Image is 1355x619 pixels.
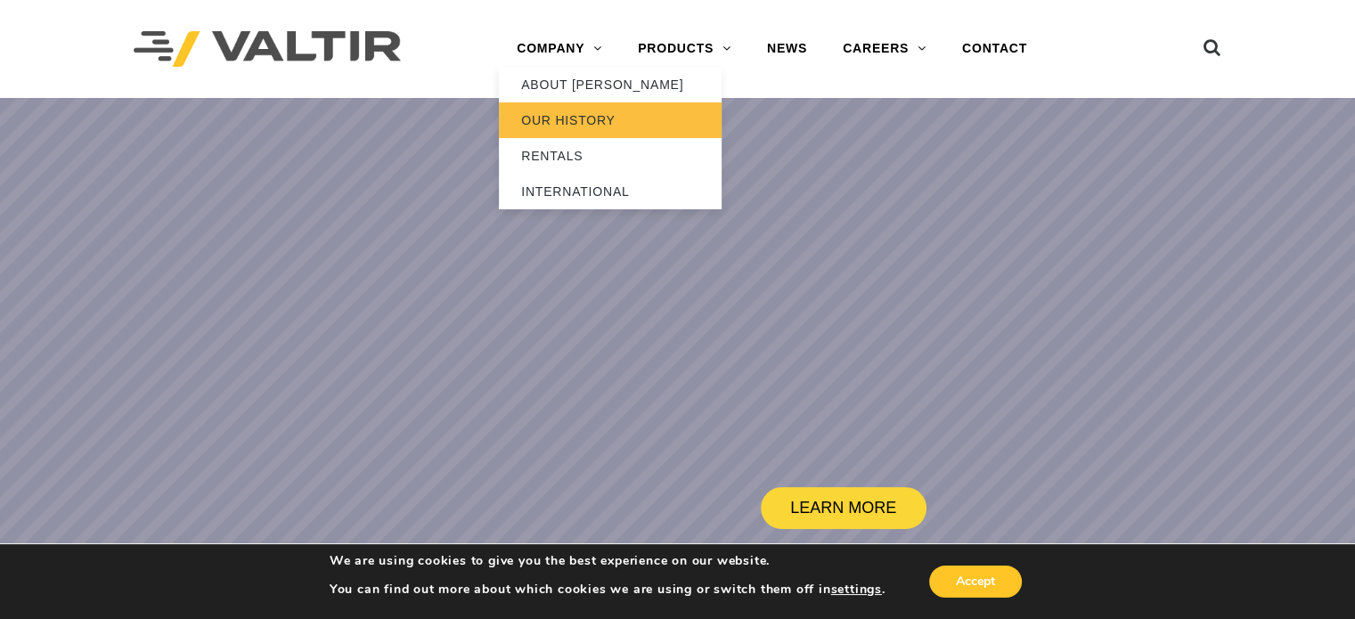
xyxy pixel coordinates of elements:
p: We are using cookies to give you the best experience on our website. [330,553,886,569]
a: ABOUT [PERSON_NAME] [499,67,722,102]
a: NEWS [749,31,825,67]
img: Valtir [134,31,401,68]
a: PRODUCTS [620,31,749,67]
a: OUR HISTORY [499,102,722,138]
a: CONTACT [944,31,1045,67]
p: You can find out more about which cookies we are using or switch them off in . [330,582,886,598]
a: LEARN MORE [761,487,926,529]
button: settings [830,582,881,598]
button: Accept [929,566,1022,598]
a: INTERNATIONAL [499,174,722,209]
a: CAREERS [825,31,944,67]
a: RENTALS [499,138,722,174]
a: COMPANY [499,31,620,67]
